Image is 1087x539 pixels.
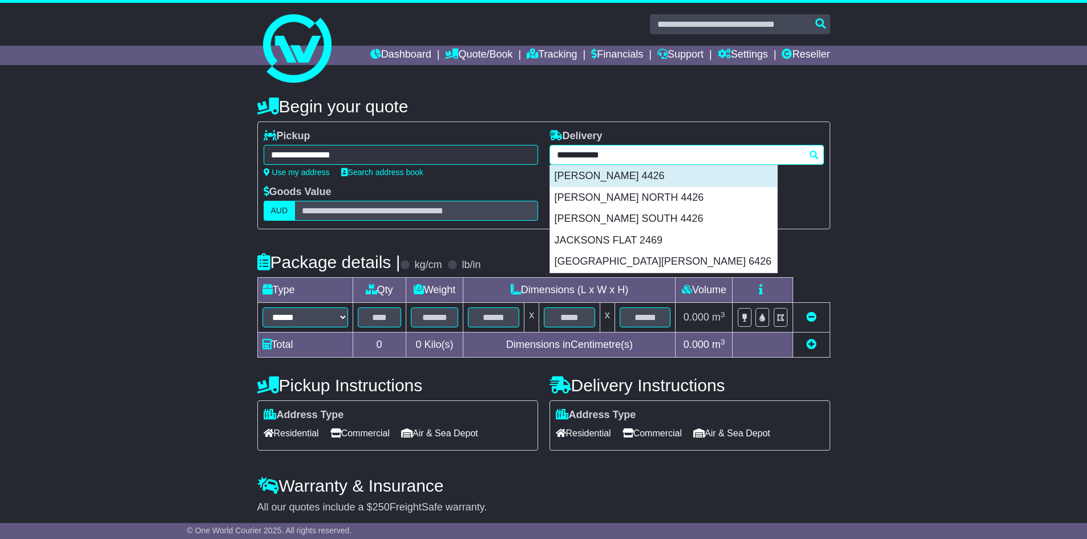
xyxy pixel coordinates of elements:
[550,230,777,252] div: JACKSONS FLAT 2469
[257,253,401,271] h4: Package details |
[406,278,463,303] td: Weight
[550,208,777,230] div: [PERSON_NAME] SOUTH 4426
[187,526,352,535] span: © One World Courier 2025. All rights reserved.
[401,424,478,442] span: Air & Sea Depot
[676,278,733,303] td: Volume
[721,338,725,346] sup: 3
[684,339,709,350] span: 0.000
[782,46,830,65] a: Reseller
[264,130,310,143] label: Pickup
[721,310,725,319] sup: 3
[264,186,332,198] label: Goods Value
[463,278,676,303] td: Dimensions (L x W x H)
[556,409,636,422] label: Address Type
[550,165,777,187] div: [PERSON_NAME] 4426
[353,333,406,358] td: 0
[550,187,777,209] div: [PERSON_NAME] NORTH 4426
[330,424,390,442] span: Commercial
[550,251,777,273] div: [GEOGRAPHIC_DATA][PERSON_NAME] 6426
[264,424,319,442] span: Residential
[556,424,611,442] span: Residential
[264,168,330,177] a: Use my address
[414,259,442,271] label: kg/cm
[257,501,830,514] div: All our quotes include a $ FreightSafe warranty.
[623,424,682,442] span: Commercial
[257,333,353,358] td: Total
[549,145,824,165] typeahead: Please provide city
[341,168,423,177] a: Search address book
[353,278,406,303] td: Qty
[657,46,704,65] a: Support
[806,339,817,350] a: Add new item
[684,311,709,323] span: 0.000
[591,46,643,65] a: Financials
[600,303,615,333] td: x
[549,130,603,143] label: Delivery
[257,97,830,116] h4: Begin your quote
[257,476,830,495] h4: Warranty & Insurance
[718,46,768,65] a: Settings
[463,333,676,358] td: Dimensions in Centimetre(s)
[415,339,421,350] span: 0
[373,501,390,513] span: 250
[549,376,830,395] h4: Delivery Instructions
[712,339,725,350] span: m
[693,424,770,442] span: Air & Sea Depot
[712,311,725,323] span: m
[406,333,463,358] td: Kilo(s)
[806,311,817,323] a: Remove this item
[257,278,353,303] td: Type
[264,201,296,221] label: AUD
[264,409,344,422] label: Address Type
[445,46,512,65] a: Quote/Book
[524,303,539,333] td: x
[462,259,480,271] label: lb/in
[370,46,431,65] a: Dashboard
[257,376,538,395] h4: Pickup Instructions
[527,46,577,65] a: Tracking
